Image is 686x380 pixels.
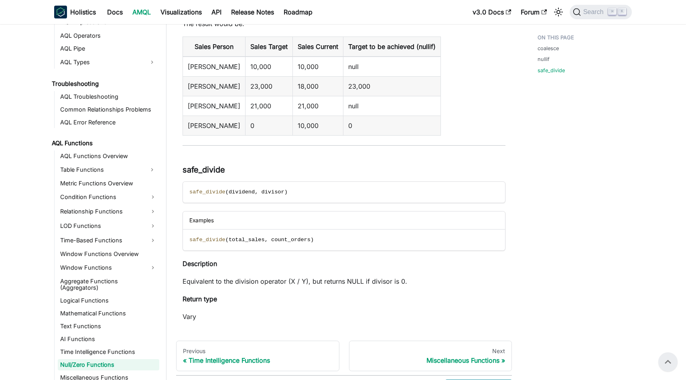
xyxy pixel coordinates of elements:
a: nullif [538,55,550,63]
button: Search (Command+K) [570,5,632,19]
span: ) [284,189,288,195]
a: Docs [102,6,128,18]
a: Text Functions [58,321,159,332]
kbd: K [618,8,626,15]
nav: Docs sidebar [46,24,166,380]
span: safe_divide [189,237,225,243]
a: AI Functions [58,333,159,345]
a: Null/Zero Functions [58,359,159,370]
div: Examples [183,211,505,230]
b: Holistics [70,7,96,17]
a: PreviousTime Intelligence Functions [176,341,339,371]
span: ( [225,237,229,243]
td: 18,000 [293,77,343,96]
a: Window Functions [58,261,159,274]
a: Aggregate Functions (Aggregators) [58,276,159,293]
div: Miscellaneous Functions [356,356,505,364]
a: Metric Functions Overview [58,178,159,189]
a: Roadmap [279,6,317,18]
td: 0 [246,116,293,136]
a: HolisticsHolistics [54,6,96,18]
a: AQL Error Reference [58,117,159,128]
button: Expand sidebar category 'AQL Types' [145,56,159,69]
span: ) [311,237,314,243]
td: 21,000 [293,96,343,116]
a: Time-Based Functions [58,234,159,247]
th: Sales Person [183,37,246,57]
a: coalesce [538,45,559,52]
img: Holistics [54,6,67,18]
div: Next [356,347,505,355]
a: Relationship Functions [58,205,159,218]
a: Time Intelligence Functions [58,346,159,358]
span: ( [225,189,229,195]
a: Common Relationships Problems [58,104,159,115]
button: Switch between dark and light mode (currently light mode) [552,6,565,18]
td: 10,000 [293,116,343,136]
td: 0 [343,116,441,136]
a: Release Notes [226,6,279,18]
a: AQL Operators [58,30,159,41]
span: Search [581,8,609,16]
strong: Return type [183,295,217,303]
a: Troubleshooting [49,78,159,89]
a: Table Functions [58,163,145,176]
a: safe_divide [538,67,565,74]
kbd: ⌘ [608,8,616,15]
span: dividend [229,189,255,195]
a: AQL Pipe [58,43,159,54]
td: 10,000 [246,57,293,77]
button: Scroll back to top [658,352,678,372]
td: [PERSON_NAME] [183,57,246,77]
td: null [343,96,441,116]
a: AQL Functions Overview [58,150,159,162]
a: AQL Functions [49,138,159,149]
a: Window Functions Overview [58,248,159,260]
td: [PERSON_NAME] [183,116,246,136]
td: [PERSON_NAME] [183,96,246,116]
p: Vary [183,312,505,321]
a: Visualizations [156,6,207,18]
td: [PERSON_NAME] [183,77,246,96]
strong: Description [183,260,217,268]
td: 10,000 [293,57,343,77]
th: Sales Current [293,37,343,57]
td: 23,000 [246,77,293,96]
a: AQL Troubleshooting [58,91,159,102]
a: API [207,6,226,18]
a: NextMiscellaneous Functions [349,341,512,371]
a: Mathematical Functions [58,308,159,319]
a: AQL Types [58,56,145,69]
span: , [265,237,268,243]
td: 21,000 [246,96,293,116]
a: Forum [516,6,552,18]
span: , [255,189,258,195]
div: Previous [183,347,333,355]
span: divisor [262,189,284,195]
h3: safe_divide [183,165,505,175]
td: 23,000 [343,77,441,96]
td: null [343,57,441,77]
a: Logical Functions [58,295,159,306]
span: safe_divide [189,189,225,195]
span: total_sales [229,237,265,243]
p: Equivalent to the division operator (X / Y), but returns NULL if divisor is 0. [183,276,505,286]
a: Condition Functions [58,191,159,203]
a: AMQL [128,6,156,18]
a: v3.0 Docs [468,6,516,18]
nav: Docs pages [176,341,512,371]
th: Sales Target [246,37,293,57]
a: LOD Functions [58,219,159,232]
button: Expand sidebar category 'Table Functions' [145,163,159,176]
th: Target to be achieved (nullif) [343,37,441,57]
span: count_orders [271,237,311,243]
div: Time Intelligence Functions [183,356,333,364]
